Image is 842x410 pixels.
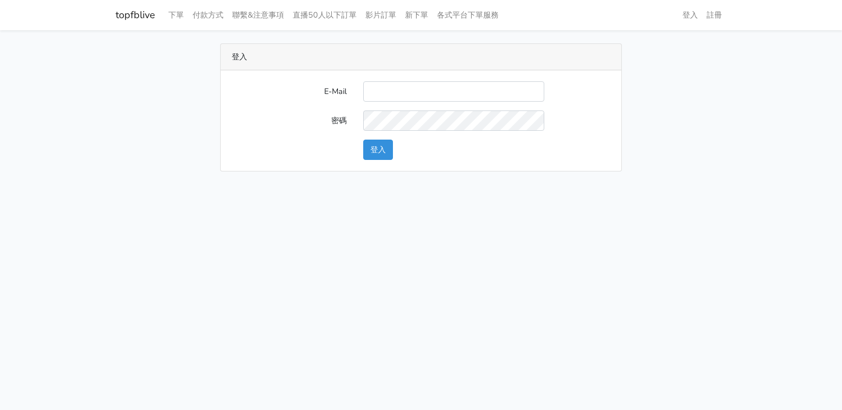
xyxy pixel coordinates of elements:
[363,140,393,160] button: 登入
[401,4,433,26] a: 新下單
[361,4,401,26] a: 影片訂單
[223,110,355,131] label: 密碼
[164,4,188,26] a: 下單
[221,44,621,70] div: 登入
[678,4,702,26] a: 登入
[116,4,155,26] a: topfblive
[433,4,503,26] a: 各式平台下單服務
[288,4,361,26] a: 直播50人以下訂單
[223,81,355,102] label: E-Mail
[188,4,228,26] a: 付款方式
[228,4,288,26] a: 聯繫&注意事項
[702,4,726,26] a: 註冊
